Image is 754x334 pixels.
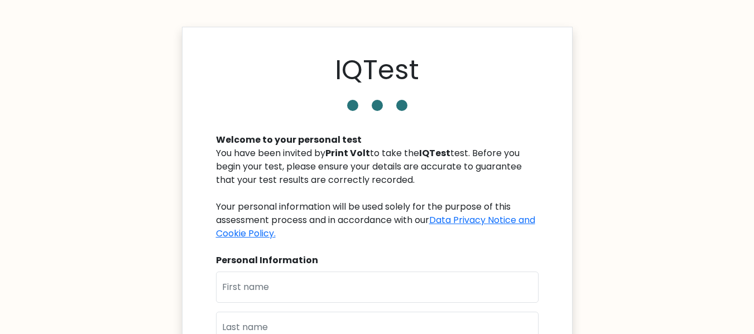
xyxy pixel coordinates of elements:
[335,54,419,86] h1: IQTest
[216,254,539,267] div: Personal Information
[216,214,535,240] a: Data Privacy Notice and Cookie Policy.
[325,147,370,159] b: Print Volt
[216,147,539,240] div: You have been invited by to take the test. Before you begin your test, please ensure your details...
[216,272,539,303] input: First name
[216,133,539,147] div: Welcome to your personal test
[419,147,450,159] b: IQTest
